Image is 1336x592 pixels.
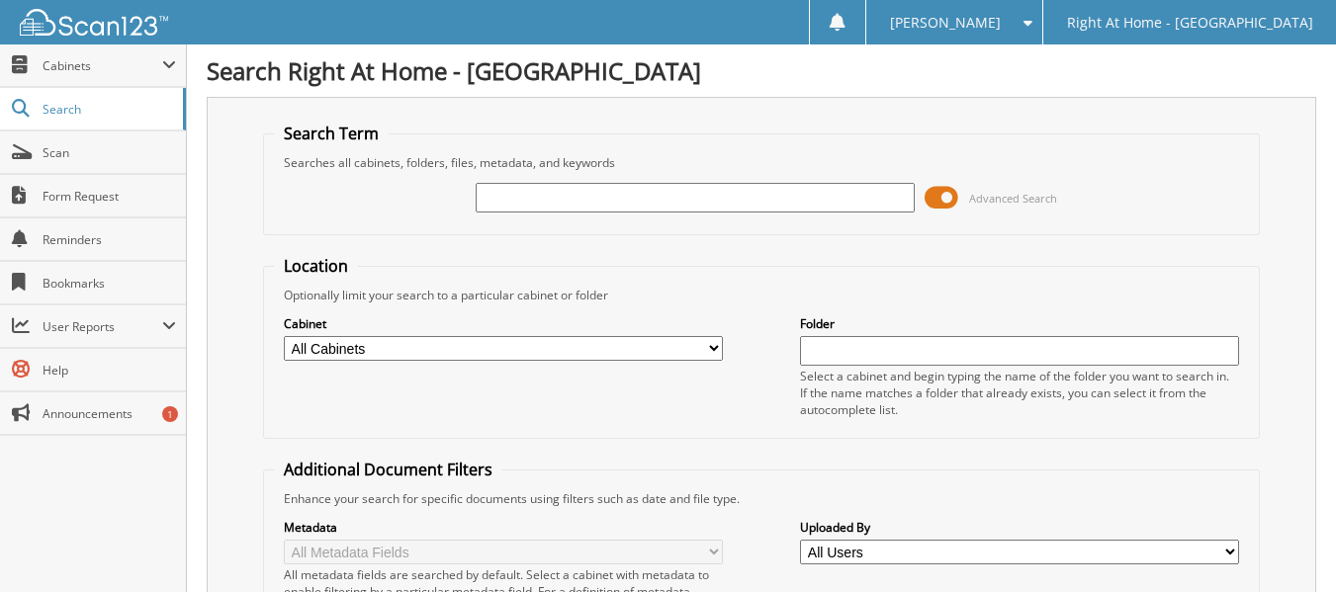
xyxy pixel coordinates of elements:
h1: Search Right At Home - [GEOGRAPHIC_DATA] [207,54,1316,87]
span: Form Request [43,188,176,205]
span: Right At Home - [GEOGRAPHIC_DATA] [1067,17,1313,29]
span: User Reports [43,318,162,335]
span: Scan [43,144,176,161]
div: Select a cabinet and begin typing the name of the folder you want to search in. If the name match... [800,368,1239,418]
label: Cabinet [284,315,723,332]
label: Uploaded By [800,519,1239,536]
span: Help [43,362,176,379]
span: Advanced Search [969,191,1057,206]
div: 1 [162,406,178,422]
legend: Location [274,255,358,277]
div: Enhance your search for specific documents using filters such as date and file type. [274,490,1249,507]
span: Announcements [43,405,176,422]
label: Metadata [284,519,723,536]
span: Search [43,101,173,118]
span: Reminders [43,231,176,248]
div: Searches all cabinets, folders, files, metadata, and keywords [274,154,1249,171]
span: Bookmarks [43,275,176,292]
div: Optionally limit your search to a particular cabinet or folder [274,287,1249,303]
img: scan123-logo-white.svg [20,9,168,36]
legend: Search Term [274,123,389,144]
span: [PERSON_NAME] [890,17,1001,29]
span: Cabinets [43,57,162,74]
label: Folder [800,315,1239,332]
legend: Additional Document Filters [274,459,502,480]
